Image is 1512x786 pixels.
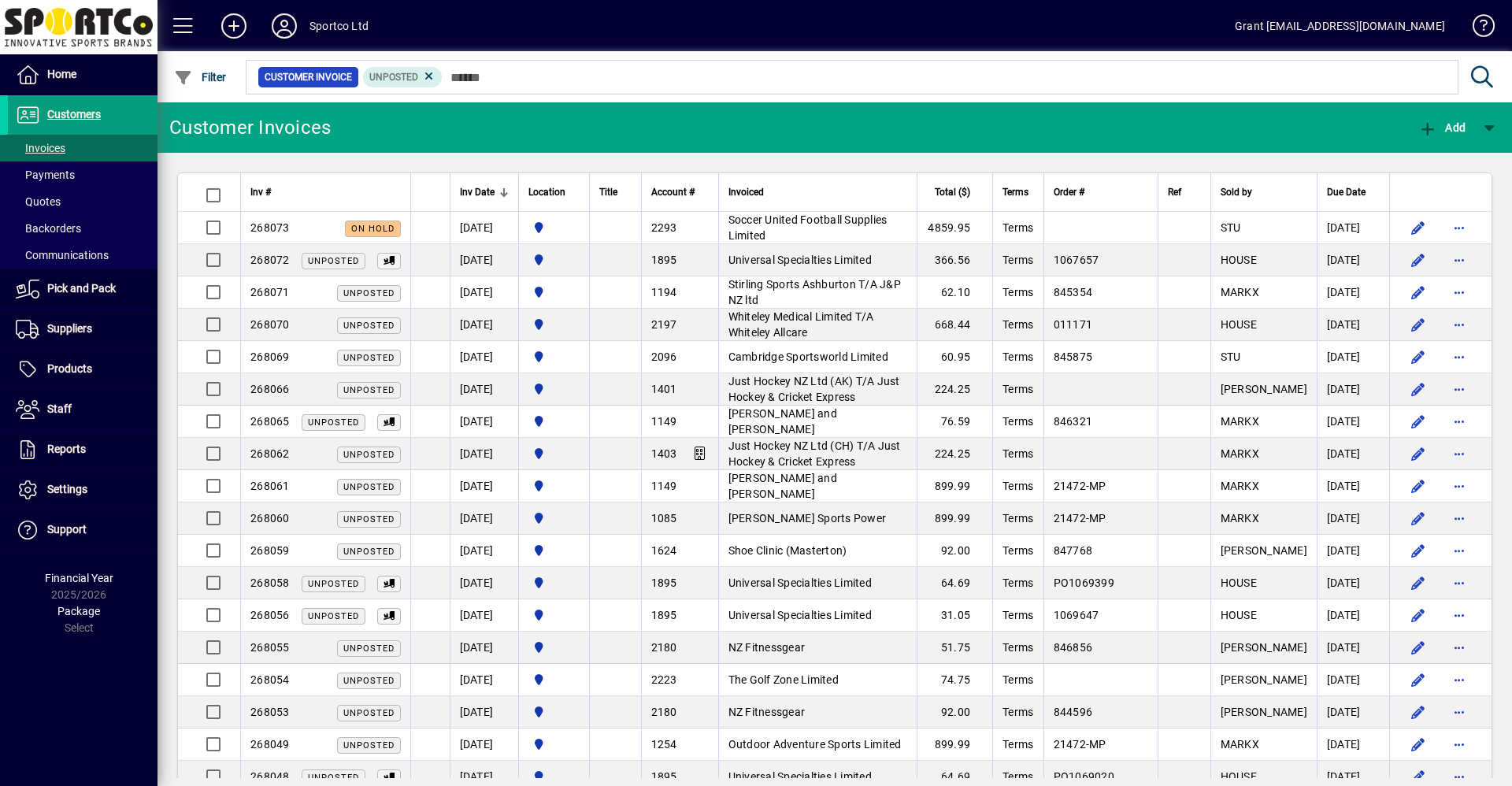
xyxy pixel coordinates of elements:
[917,696,992,729] td: 92.00
[1221,770,1257,783] span: HOUSE
[917,212,992,244] td: 4859.95
[1414,113,1469,142] button: Add
[651,184,709,201] div: Account #
[16,195,61,208] span: Quotes
[1406,441,1431,466] button: Edit
[728,310,874,339] span: Whiteley Medical Limited T/A Whiteley Allcare
[1002,738,1033,751] span: Terms
[927,184,984,201] div: Total ($)
[1221,318,1257,331] span: HOUSE
[250,673,290,686] span: 268054
[528,671,580,688] span: Sportco Ltd Warehouse
[728,439,901,468] span: Just Hockey NZ Ltd (CH) T/A Just Hockey & Cricket Express
[1317,406,1389,438] td: [DATE]
[343,321,395,331] span: Unposted
[651,480,677,492] span: 1149
[528,574,580,591] span: Sportco Ltd Warehouse
[343,450,395,460] span: Unposted
[1317,664,1389,696] td: [DATE]
[250,447,290,460] span: 268062
[369,72,418,83] span: Unposted
[1317,599,1389,632] td: [DATE]
[47,282,116,295] span: Pick and Pack
[450,535,518,567] td: [DATE]
[169,115,331,140] div: Customer Invoices
[1054,184,1084,201] span: Order #
[1406,538,1431,563] button: Edit
[450,470,518,502] td: [DATE]
[259,12,309,40] button: Profile
[528,639,580,656] span: Sportco Ltd Warehouse
[1054,706,1093,718] span: 844596
[917,535,992,567] td: 92.00
[917,729,992,761] td: 899.99
[917,470,992,502] td: 899.99
[1221,286,1259,298] span: MARKX
[528,251,580,269] span: Sportco Ltd Warehouse
[209,12,259,40] button: Add
[1054,286,1093,298] span: 845354
[174,71,227,83] span: Filter
[250,184,271,201] span: Inv #
[528,284,580,301] span: Sportco Ltd Warehouse
[917,567,992,599] td: 64.69
[1221,480,1259,492] span: MARKX
[450,309,518,341] td: [DATE]
[1317,696,1389,729] td: [DATE]
[351,224,395,234] span: On hold
[250,221,290,234] span: 268073
[1317,502,1389,535] td: [DATE]
[8,390,157,429] a: Staff
[250,738,290,751] span: 268049
[651,544,677,557] span: 1624
[1406,506,1431,531] button: Edit
[1221,350,1241,363] span: STU
[1447,732,1472,757] button: More options
[343,740,395,751] span: Unposted
[1221,415,1259,428] span: MARKX
[250,350,290,363] span: 268069
[917,502,992,535] td: 899.99
[1406,376,1431,402] button: Edit
[728,350,888,363] span: Cambridge Sportsworld Limited
[1002,447,1033,460] span: Terms
[1447,602,1472,628] button: More options
[250,577,290,589] span: 268058
[528,316,580,333] span: Sportco Ltd Warehouse
[1054,512,1106,525] span: 21472-MP
[1002,577,1033,589] span: Terms
[343,514,395,525] span: Unposted
[250,706,290,718] span: 268053
[651,221,677,234] span: 2293
[16,169,75,181] span: Payments
[1002,609,1033,621] span: Terms
[1406,570,1431,595] button: Edit
[1317,535,1389,567] td: [DATE]
[343,288,395,298] span: Unposted
[450,244,518,276] td: [DATE]
[1317,341,1389,373] td: [DATE]
[343,676,395,686] span: Unposted
[728,375,900,403] span: Just Hockey NZ Ltd (AK) T/A Just Hockey & Cricket Express
[343,385,395,395] span: Unposted
[651,609,677,621] span: 1895
[1002,641,1033,654] span: Terms
[450,664,518,696] td: [DATE]
[728,641,806,654] span: NZ Fitnessgear
[1054,770,1114,783] span: PO1069020
[460,184,509,201] div: Inv Date
[308,256,359,266] span: Unposted
[308,579,359,589] span: Unposted
[651,673,677,686] span: 2223
[1054,609,1099,621] span: 1069647
[1221,184,1252,201] span: Sold by
[1327,184,1380,201] div: Due Date
[1406,667,1431,692] button: Edit
[1235,13,1445,39] div: Grant [EMAIL_ADDRESS][DOMAIN_NAME]
[57,605,100,617] span: Package
[1447,570,1472,595] button: More options
[1447,247,1472,273] button: More options
[250,318,290,331] span: 268070
[1406,473,1431,499] button: Edit
[1406,635,1431,660] button: Edit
